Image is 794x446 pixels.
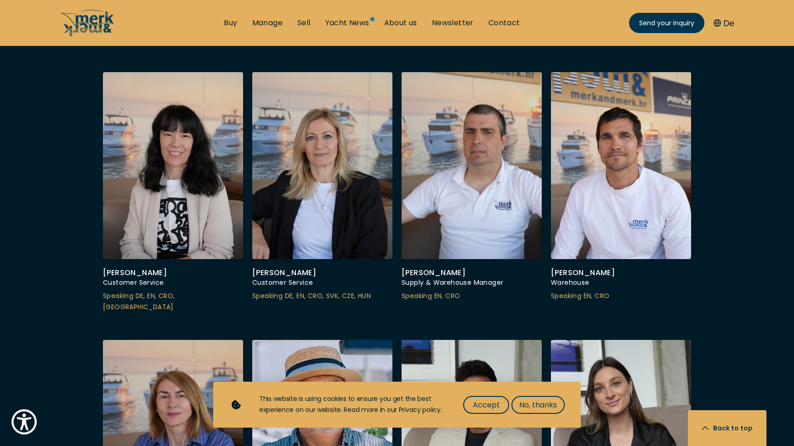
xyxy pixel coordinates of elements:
span: No, thanks [519,399,557,411]
div: [PERSON_NAME] [252,268,392,277]
a: Contact [488,18,520,28]
div: Speaking [252,291,392,302]
span: EN, CRO [584,291,610,300]
div: [PERSON_NAME] [402,268,542,277]
button: De [714,17,734,29]
span: DE, EN, CRO, [GEOGRAPHIC_DATA] [103,291,175,311]
a: Manage [252,18,283,28]
a: Yacht News [325,18,369,28]
a: About us [384,18,417,28]
div: Customer Service [252,277,392,288]
a: Buy [224,18,237,28]
div: Speaking [103,291,243,313]
button: No, thanks [511,396,565,414]
button: Accept [463,396,509,414]
div: Customer Service [103,277,243,288]
a: Sell [297,18,311,28]
a: Send your inquiry [629,13,704,33]
a: / [60,29,115,40]
span: Accept [473,399,500,411]
span: DE, EN, CRO, SVK, CZE, HUN [285,291,371,300]
div: [PERSON_NAME] [103,268,243,277]
div: Speaking [551,291,691,302]
button: Back to top [688,410,766,446]
span: Send your inquiry [639,18,694,28]
button: Show Accessibility Preferences [9,407,39,437]
a: Privacy policy [399,405,441,414]
a: Newsletter [432,18,474,28]
span: EN, CRO [434,291,460,300]
div: Speaking [402,291,542,302]
div: Warehouse [551,277,691,288]
div: This website is using cookies to ensure you get the best experience on our website. Read more in ... [259,394,445,416]
div: Supply & Warehouse Manager [402,277,542,288]
div: [PERSON_NAME] [551,268,691,277]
